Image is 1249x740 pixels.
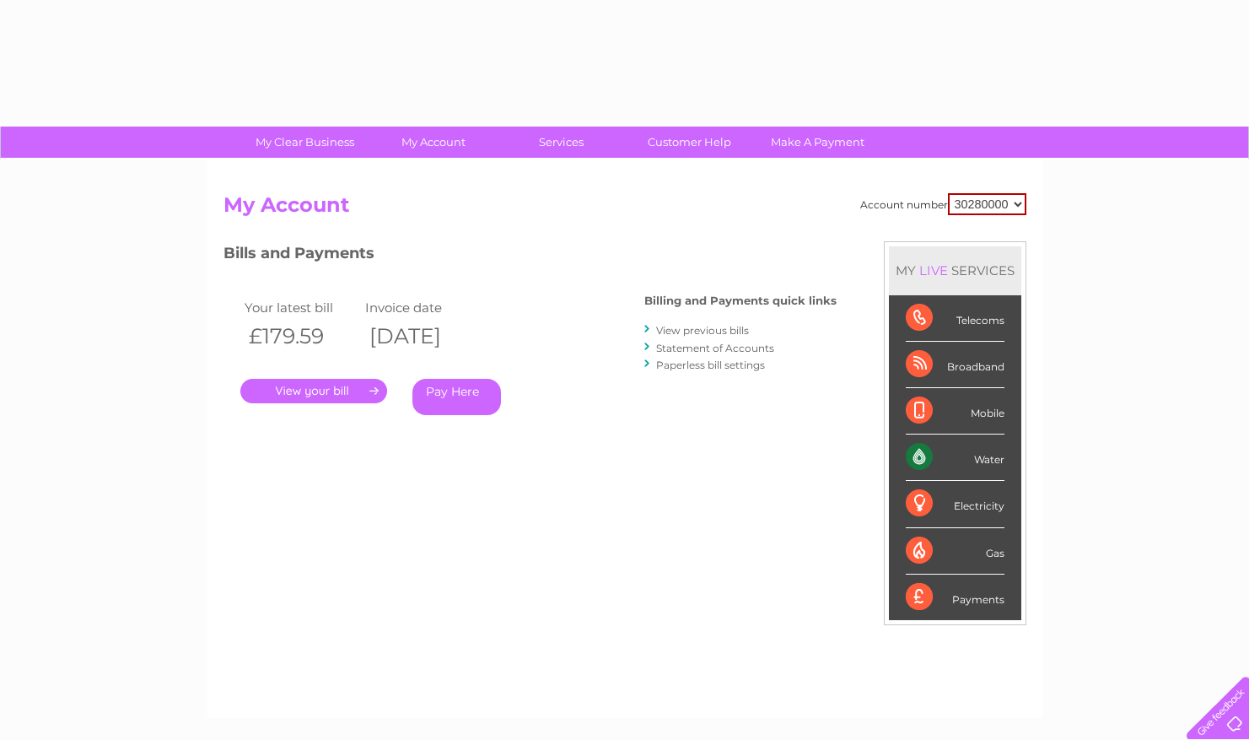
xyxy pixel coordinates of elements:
[223,241,837,271] h3: Bills and Payments
[889,246,1021,294] div: MY SERVICES
[361,296,482,319] td: Invoice date
[412,379,501,415] a: Pay Here
[361,319,482,354] th: [DATE]
[620,127,759,158] a: Customer Help
[906,575,1004,620] div: Payments
[240,296,362,319] td: Your latest bill
[906,528,1004,575] div: Gas
[656,324,749,337] a: View previous bills
[916,262,951,278] div: LIVE
[906,388,1004,435] div: Mobile
[235,127,374,158] a: My Clear Business
[906,481,1004,527] div: Electricity
[860,193,1026,215] div: Account number
[656,342,774,354] a: Statement of Accounts
[656,359,765,371] a: Paperless bill settings
[906,295,1004,342] div: Telecoms
[240,379,387,403] a: .
[363,127,503,158] a: My Account
[492,127,631,158] a: Services
[906,435,1004,481] div: Water
[223,193,1026,225] h2: My Account
[906,342,1004,388] div: Broadband
[748,127,887,158] a: Make A Payment
[240,319,362,354] th: £179.59
[644,294,837,307] h4: Billing and Payments quick links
